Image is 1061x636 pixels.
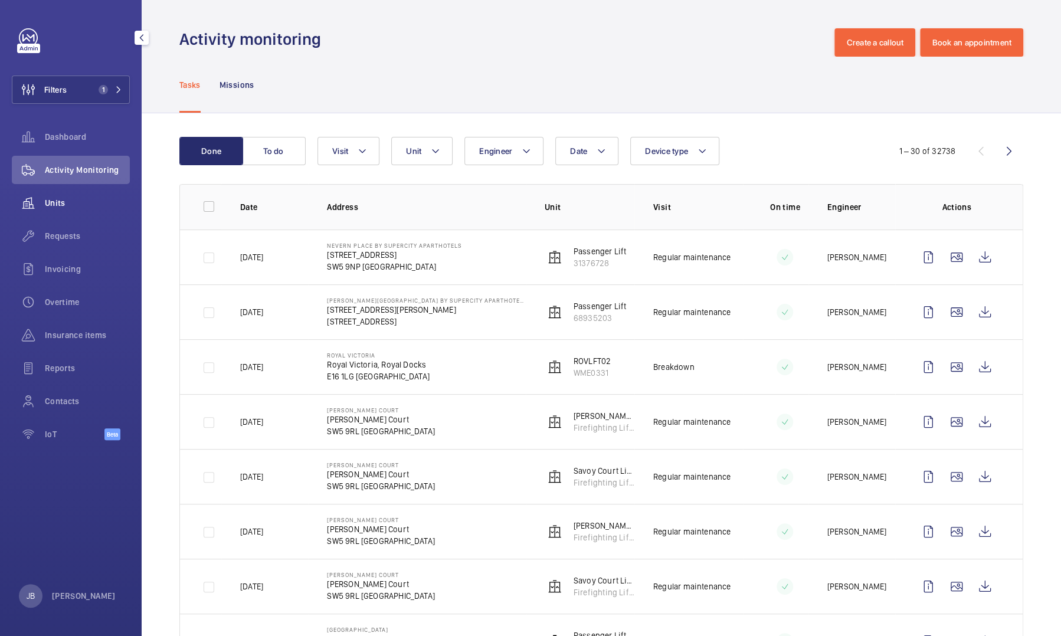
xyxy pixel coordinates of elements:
p: 31376728 [574,257,627,269]
p: [PERSON_NAME] Court [327,516,435,523]
span: Visit [332,146,348,156]
button: Engineer [464,137,543,165]
p: Engineer [827,201,895,213]
p: Regular maintenance [653,471,731,483]
p: 68935203 [574,312,627,324]
p: Firefighting Lift - 55803878 [574,586,634,598]
button: Visit [317,137,379,165]
p: [PERSON_NAME] Court [327,578,435,590]
span: Engineer [479,146,512,156]
img: elevator.svg [548,250,562,264]
p: [DATE] [240,471,263,483]
p: Regular maintenance [653,416,731,428]
p: [DATE] [240,306,263,318]
img: elevator.svg [548,470,562,484]
p: On time [762,201,808,213]
p: [STREET_ADDRESS] [327,249,462,261]
p: Passenger Lift [574,300,627,312]
p: Tasks [179,79,201,91]
p: SW5 9RL [GEOGRAPHIC_DATA] [327,425,435,437]
p: [PERSON_NAME] Court [327,468,435,480]
p: [PERSON_NAME] Court [327,571,435,578]
p: Royal Victoria, Royal Docks [327,359,430,371]
p: Unit [545,201,634,213]
p: [PERSON_NAME] [827,581,886,592]
p: [PERSON_NAME] Court Lift 1 [574,520,634,532]
p: [STREET_ADDRESS] [327,316,525,327]
p: [PERSON_NAME] [827,471,886,483]
button: Filters1 [12,76,130,104]
span: Dashboard [45,131,130,143]
span: Requests [45,230,130,242]
p: Visit [653,201,743,213]
span: IoT [45,428,104,440]
p: [DATE] [240,416,263,428]
p: [PERSON_NAME][GEOGRAPHIC_DATA] by Supercity Aparthotels [327,297,525,304]
p: [DATE] [240,581,263,592]
h1: Activity monitoring [179,28,328,50]
p: Regular maintenance [653,581,731,592]
p: SW5 9RL [GEOGRAPHIC_DATA] [327,590,435,602]
p: JB [27,590,35,602]
p: [PERSON_NAME] [827,306,886,318]
p: ROVLFT02 [574,355,611,367]
span: Overtime [45,296,130,308]
span: Activity Monitoring [45,164,130,176]
p: Breakdown [653,361,695,373]
p: Regular maintenance [653,306,731,318]
img: elevator.svg [548,579,562,594]
p: Savoy Court Lift 2 [574,465,634,477]
span: Reports [45,362,130,374]
p: Savoy Court Lift 1 [574,575,634,586]
p: SW5 9NP [GEOGRAPHIC_DATA] [327,261,462,273]
button: Device type [630,137,719,165]
p: [DATE] [240,251,263,263]
p: [PERSON_NAME] [52,590,116,602]
p: WME0331 [574,367,611,379]
p: Date [240,201,308,213]
p: [PERSON_NAME] Court [327,461,435,468]
span: Units [45,197,130,209]
img: elevator.svg [548,524,562,539]
button: Date [555,137,618,165]
p: [DATE] [240,361,263,373]
p: E16 1LG [GEOGRAPHIC_DATA] [327,371,430,382]
button: Done [179,137,243,165]
button: To do [242,137,306,165]
p: Actions [914,201,999,213]
p: SW5 9RL [GEOGRAPHIC_DATA] [327,480,435,492]
p: [GEOGRAPHIC_DATA] [327,626,440,633]
p: [STREET_ADDRESS][PERSON_NAME] [327,304,525,316]
p: Firefighting Lift - 86014827 [574,532,634,543]
img: elevator.svg [548,360,562,374]
span: Unit [406,146,421,156]
span: Contacts [45,395,130,407]
p: Regular maintenance [653,526,731,537]
p: [PERSON_NAME] Court Lift 2 [574,410,634,422]
div: 1 – 30 of 32738 [899,145,955,157]
p: Address [327,201,525,213]
p: Royal Victoria [327,352,430,359]
p: [PERSON_NAME] [827,526,886,537]
img: elevator.svg [548,305,562,319]
span: Date [570,146,587,156]
p: Regular maintenance [653,251,731,263]
p: SW5 9RL [GEOGRAPHIC_DATA] [327,535,435,547]
span: Filters [44,84,67,96]
p: Nevern Place by Supercity Aparthotels [327,242,462,249]
p: [PERSON_NAME] [827,251,886,263]
p: [PERSON_NAME] [827,361,886,373]
img: elevator.svg [548,415,562,429]
span: Beta [104,428,120,440]
span: Device type [645,146,688,156]
p: [PERSON_NAME] [827,416,886,428]
span: Invoicing [45,263,130,275]
span: Insurance items [45,329,130,341]
span: 1 [99,85,108,94]
button: Create a callout [834,28,915,57]
button: Book an appointment [920,28,1023,57]
p: [PERSON_NAME] Court [327,414,435,425]
p: [PERSON_NAME] Court [327,523,435,535]
button: Unit [391,137,453,165]
p: [PERSON_NAME] Court [327,406,435,414]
